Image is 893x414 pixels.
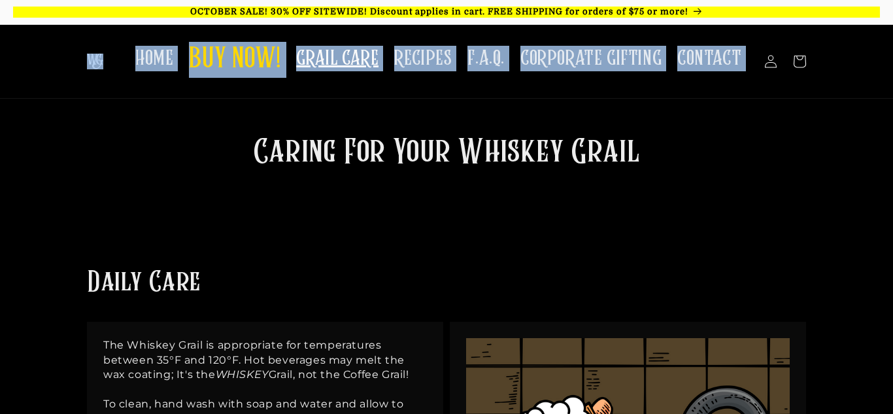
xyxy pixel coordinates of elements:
a: GRAIL CARE [288,38,386,79]
a: CORPORATE GIFTING [513,38,669,79]
img: The Whiskey Grail [87,54,103,69]
span: BUY NOW! [189,42,280,78]
em: WHISKEY [216,368,269,381]
span: RECIPES [394,46,452,71]
a: RECIPES [386,38,460,79]
span: CORPORATE GIFTING [520,46,662,71]
p: OCTOBER SALE! 30% OFF SITEWIDE! Discount applies in cart. FREE SHIPPING for orders of $75 or more! [13,7,880,18]
span: GRAIL CARE [296,46,379,71]
h2: Daily Care [87,265,201,302]
a: BUY NOW! [181,34,288,86]
span: CONTACT [677,46,741,71]
a: CONTACT [669,38,749,79]
span: HOME [135,46,173,71]
a: HOME [127,38,181,79]
span: F.A.Q. [467,46,505,71]
h2: Caring For Your Whiskey Grail [192,131,701,176]
a: F.A.Q. [460,38,513,79]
